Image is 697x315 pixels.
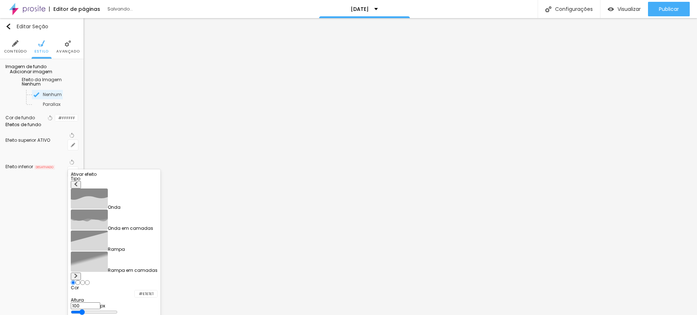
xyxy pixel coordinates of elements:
[108,267,158,273] span: Rampa em camadas
[108,204,121,210] span: Onda
[74,182,78,186] img: Icone
[108,246,125,252] span: Rampa
[71,285,79,291] span: Cor
[71,171,97,177] span: Ativar efeito
[71,297,84,303] span: Altura
[74,274,78,278] img: Icone
[100,303,105,309] span: px
[71,175,80,182] span: Tipo
[108,225,153,231] span: Onda em camadas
